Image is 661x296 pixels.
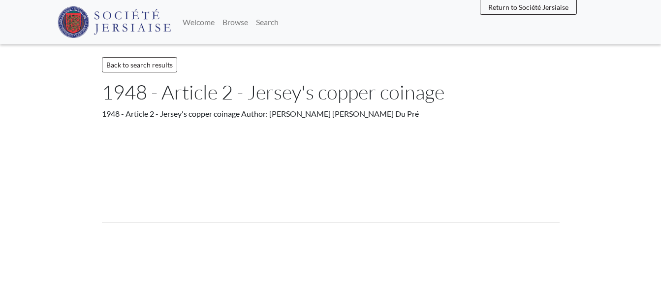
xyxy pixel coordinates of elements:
[219,12,252,32] a: Browse
[102,108,560,120] div: 1948 - Article 2 - Jersey's copper coinage Author: [PERSON_NAME] [PERSON_NAME] Du Pré
[252,12,283,32] a: Search
[102,57,177,72] a: Back to search results
[58,4,171,40] a: Société Jersiaise logo
[488,3,568,11] span: Return to Société Jersiaise
[102,80,560,104] h1: 1948 - Article 2 - Jersey's copper coinage
[58,6,171,38] img: Société Jersiaise
[179,12,219,32] a: Welcome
